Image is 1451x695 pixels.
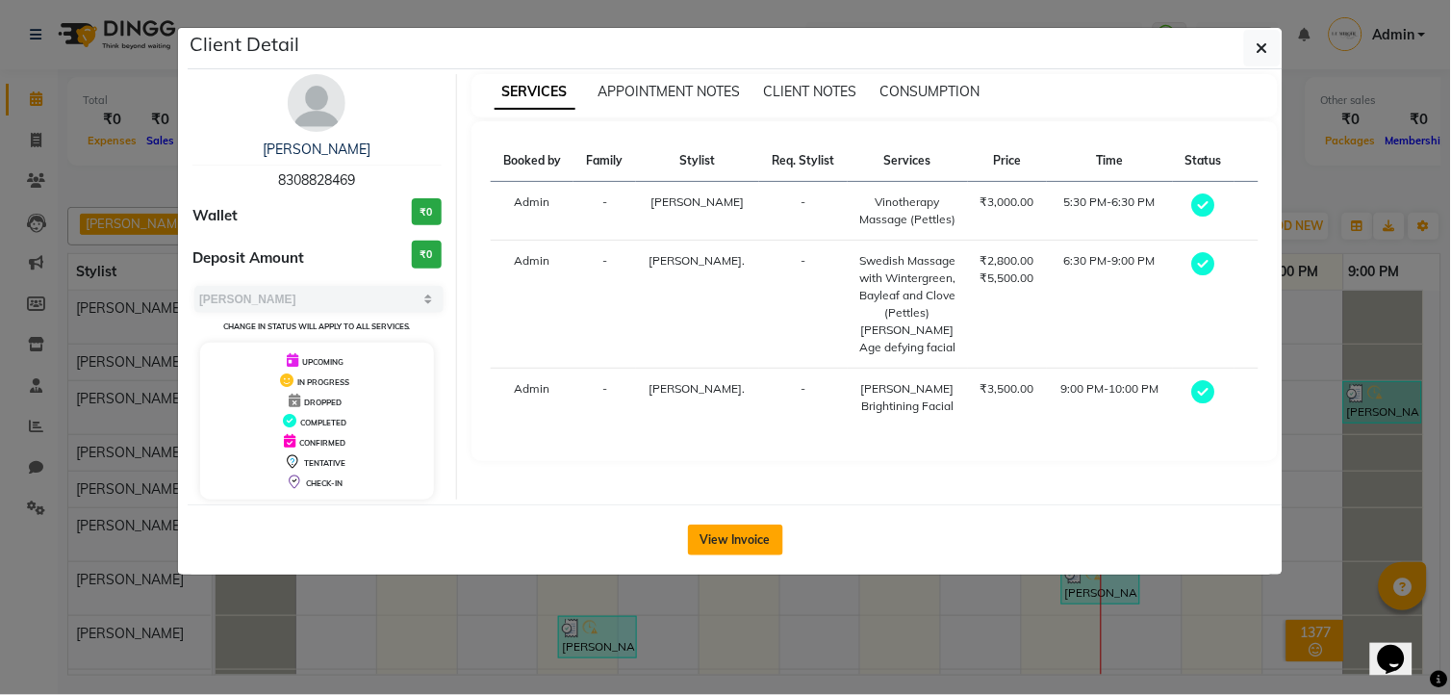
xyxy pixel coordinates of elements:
[278,171,355,189] span: 8308828469
[412,198,442,226] h3: ₹0
[1047,182,1172,241] td: 5:30 PM-6:30 PM
[980,193,1036,211] div: ₹3,000.00
[573,369,635,427] td: -
[299,438,345,448] span: CONFIRMED
[300,418,346,427] span: COMPLETED
[412,241,442,269] h3: ₹0
[192,247,304,270] span: Deposit Amount
[1047,141,1172,182] th: Time
[636,141,759,182] th: Stylist
[192,205,238,227] span: Wallet
[1173,141,1235,182] th: Status
[573,241,635,369] td: -
[491,241,574,369] td: Admin
[491,369,574,427] td: Admin
[573,182,635,241] td: -
[288,74,345,132] img: avatar
[302,357,344,367] span: UPCOMING
[980,380,1036,398] div: ₹3,500.00
[1047,369,1172,427] td: 9:00 PM-10:00 PM
[759,182,848,241] td: -
[764,83,857,100] span: CLIENT NOTES
[1047,241,1172,369] td: 6:30 PM-9:00 PM
[649,253,746,268] span: [PERSON_NAME].
[649,381,746,396] span: [PERSON_NAME].
[304,458,345,468] span: TENTATIVE
[759,241,848,369] td: -
[223,322,411,331] small: Change in status will apply to all services.
[304,398,342,407] span: DROPPED
[980,270,1036,287] div: ₹5,500.00
[190,30,299,59] h5: Client Detail
[306,478,343,488] span: CHECK-IN
[688,525,783,555] button: View Invoice
[859,252,955,322] div: Swedish Massage with Wintergreen, Bayleaf and Clove (Pettles)
[968,141,1048,182] th: Price
[980,252,1036,270] div: ₹2,800.00
[759,141,848,182] th: Req. Stylist
[263,141,370,158] a: [PERSON_NAME]
[859,380,955,415] div: [PERSON_NAME] Brightining Facial
[880,83,980,100] span: CONSUMPTION
[1370,618,1432,676] iframe: chat widget
[491,182,574,241] td: Admin
[495,75,575,110] span: SERVICES
[650,194,744,209] span: [PERSON_NAME]
[598,83,741,100] span: APPOINTMENT NOTES
[759,369,848,427] td: -
[859,193,955,228] div: Vinotherapy Massage (Pettles)
[491,141,574,182] th: Booked by
[859,322,955,356] div: [PERSON_NAME] Age defying facial
[848,141,967,182] th: Services
[297,377,349,387] span: IN PROGRESS
[573,141,635,182] th: Family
